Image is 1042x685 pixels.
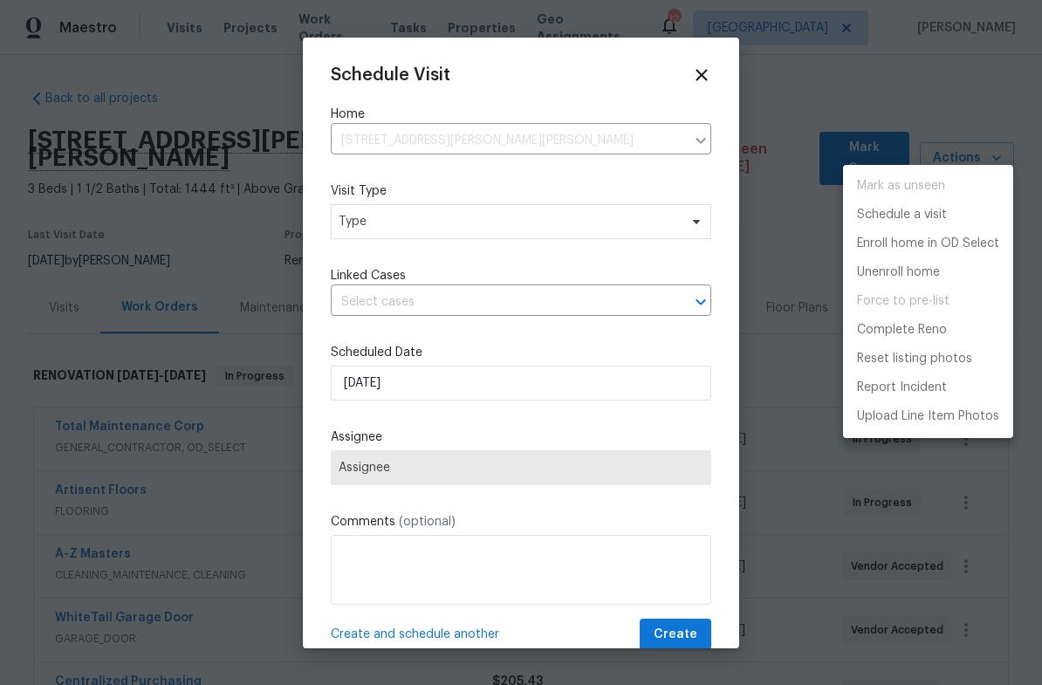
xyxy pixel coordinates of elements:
span: Setup visit must be completed before moving home to pre-list [843,287,1013,316]
p: Report Incident [857,379,947,397]
p: Upload Line Item Photos [857,408,999,426]
p: Enroll home in OD Select [857,235,999,253]
p: Reset listing photos [857,350,972,368]
p: Schedule a visit [857,206,947,224]
p: Unenroll home [857,264,940,282]
p: Complete Reno [857,321,947,339]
